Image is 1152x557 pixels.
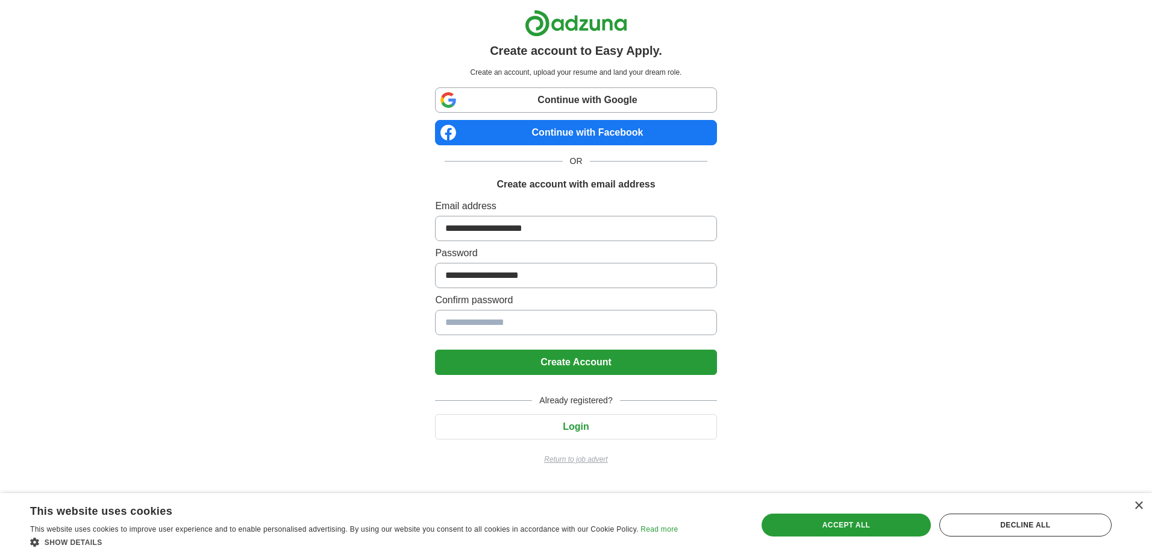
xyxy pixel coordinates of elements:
[435,350,716,375] button: Create Account
[30,500,648,518] div: This website uses cookies
[640,525,678,533] a: Read more, opens a new window
[762,514,930,537] div: Accept all
[437,67,714,78] p: Create an account, upload your resume and land your dream role.
[435,246,716,260] label: Password
[30,525,639,533] span: This website uses cookies to improve user experience and to enable personalised advertising. By u...
[532,394,619,407] span: Already registered?
[435,120,716,145] a: Continue with Facebook
[435,421,716,432] a: Login
[30,536,678,548] div: Show details
[693,268,707,283] keeper-lock: Open Keeper Popup
[435,414,716,439] button: Login
[939,514,1112,537] div: Decline all
[435,293,716,307] label: Confirm password
[1134,502,1143,511] div: Close
[435,87,716,113] a: Continue with Google
[563,155,590,168] span: OR
[490,42,662,60] h1: Create account to Easy Apply.
[435,199,716,213] label: Email address
[693,315,707,330] keeper-lock: Open Keeper Popup
[435,454,716,465] a: Return to job advert
[45,538,102,547] span: Show details
[525,10,627,37] img: Adzuna logo
[496,177,655,192] h1: Create account with email address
